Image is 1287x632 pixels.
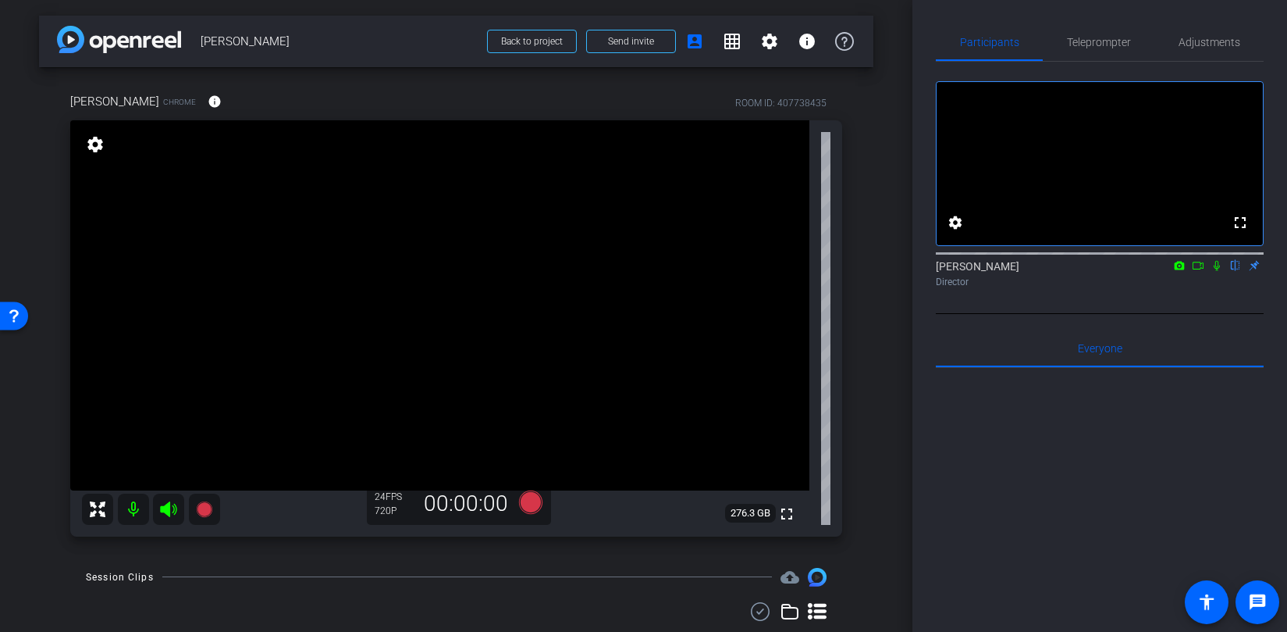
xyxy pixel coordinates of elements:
[84,135,106,154] mat-icon: settings
[86,570,154,585] div: Session Clips
[201,26,478,57] span: [PERSON_NAME]
[685,32,704,51] mat-icon: account_box
[725,504,776,523] span: 276.3 GB
[808,568,827,587] img: Session clips
[723,32,741,51] mat-icon: grid_on
[375,505,414,517] div: 720P
[1248,593,1267,612] mat-icon: message
[960,37,1019,48] span: Participants
[1067,37,1131,48] span: Teleprompter
[487,30,577,53] button: Back to project
[70,93,159,110] span: [PERSON_NAME]
[414,491,518,517] div: 00:00:00
[375,491,414,503] div: 24
[760,32,779,51] mat-icon: settings
[57,26,181,53] img: app-logo
[735,96,827,110] div: ROOM ID: 407738435
[163,96,196,108] span: Chrome
[586,30,676,53] button: Send invite
[780,568,799,587] span: Destinations for your clips
[777,505,796,523] mat-icon: fullscreen
[1197,593,1216,612] mat-icon: accessibility
[936,259,1264,289] div: [PERSON_NAME]
[1226,258,1245,272] mat-icon: flip
[608,35,654,48] span: Send invite
[780,568,799,587] mat-icon: cloud_upload
[1078,343,1122,354] span: Everyone
[386,491,402,502] span: FPS
[798,32,816,51] mat-icon: info
[946,213,965,232] mat-icon: settings
[208,95,222,109] mat-icon: info
[936,275,1264,289] div: Director
[1231,213,1250,232] mat-icon: fullscreen
[501,36,563,47] span: Back to project
[1179,37,1240,48] span: Adjustments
